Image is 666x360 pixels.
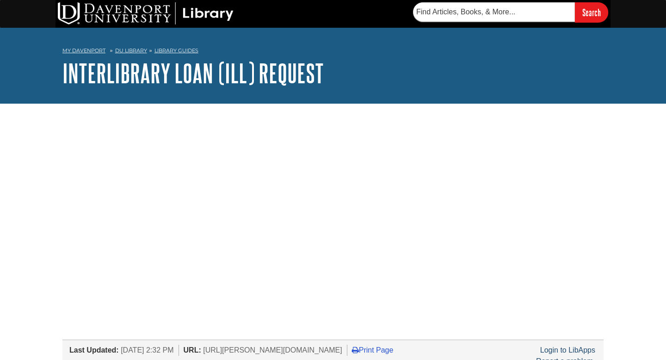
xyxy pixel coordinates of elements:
img: DU Library [58,2,234,25]
a: Interlibrary Loan (ILL) Request [62,59,324,87]
a: DU Library [115,47,147,54]
a: Library Guides [154,47,198,54]
form: Searches DU Library's articles, books, and more [413,2,608,22]
a: My Davenport [62,47,105,55]
input: Search [575,2,608,22]
input: Find Articles, Books, & More... [413,2,575,22]
iframe: e5097d3710775424eba289f457d9b66a [62,137,465,229]
nav: breadcrumb [62,44,604,59]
